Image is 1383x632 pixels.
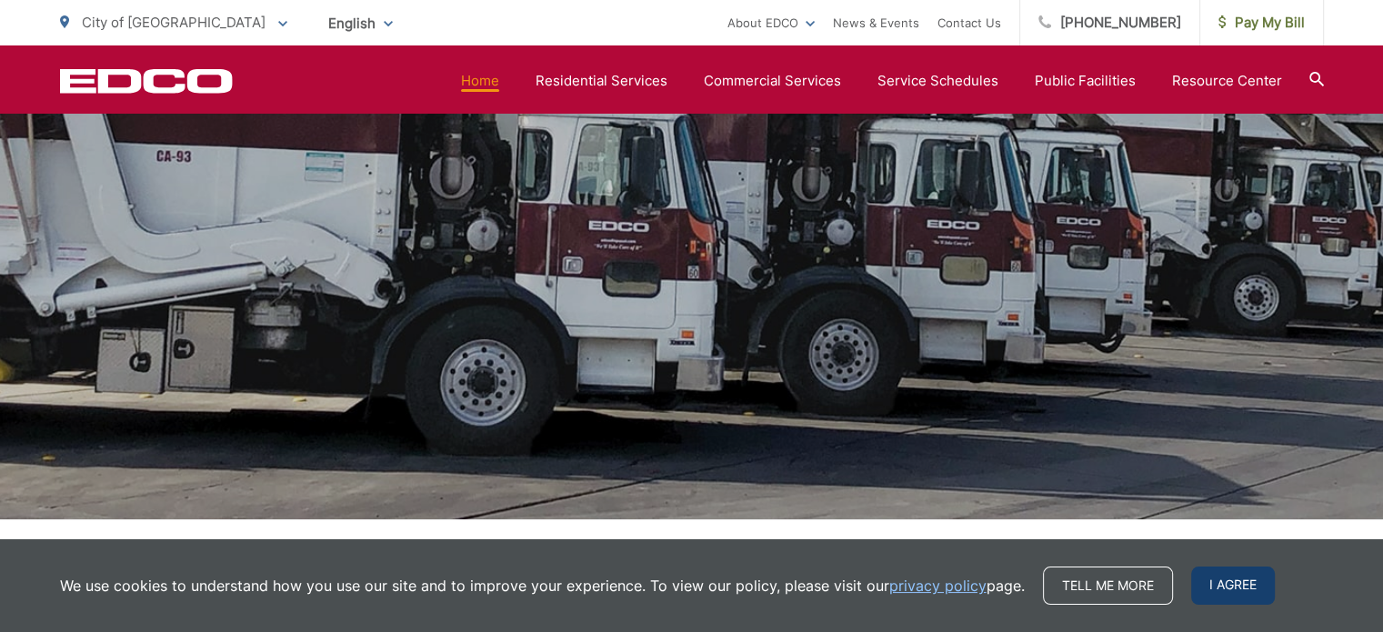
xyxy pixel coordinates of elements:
p: We use cookies to understand how you use our site and to improve your experience. To view our pol... [60,575,1025,597]
a: About EDCO [727,12,815,34]
span: English [315,7,406,39]
a: Public Facilities [1035,70,1136,92]
a: News & Events [833,12,919,34]
a: Tell me more [1043,567,1173,605]
span: City of [GEOGRAPHIC_DATA] [82,14,266,31]
a: EDCD logo. Return to the homepage. [60,68,233,94]
a: privacy policy [889,575,987,597]
a: Residential Services [536,70,667,92]
a: Contact Us [937,12,1001,34]
a: Resource Center [1172,70,1282,92]
span: I agree [1191,567,1275,605]
a: Home [461,70,499,92]
span: Pay My Bill [1218,12,1305,34]
a: Commercial Services [704,70,841,92]
a: Service Schedules [877,70,998,92]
